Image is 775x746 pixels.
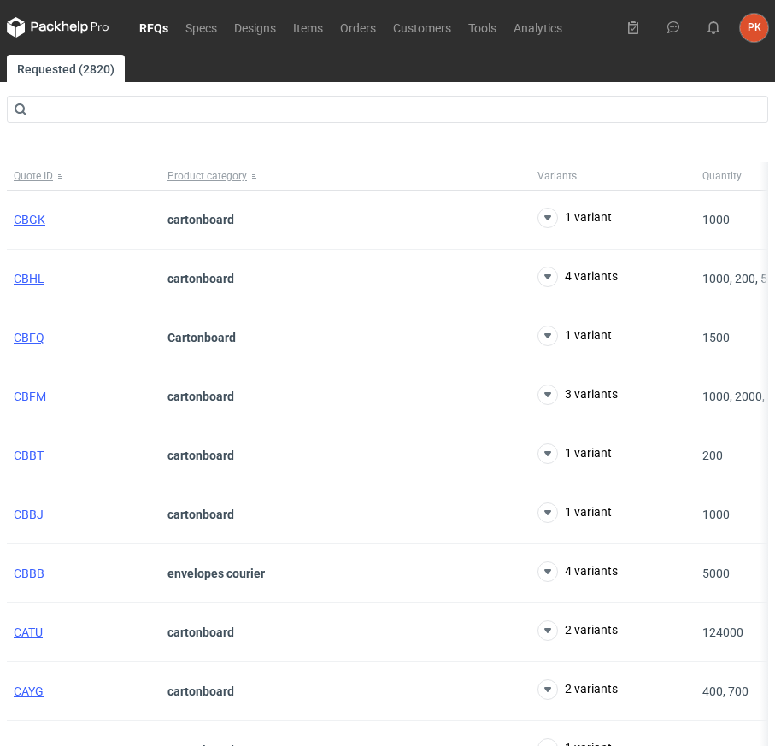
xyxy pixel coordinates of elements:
[505,17,571,38] a: Analytics
[537,169,577,183] span: Variants
[460,17,505,38] a: Tools
[537,679,618,700] button: 2 variants
[131,17,177,38] a: RFQs
[14,272,44,285] a: CBHL
[14,213,45,226] a: CBGK
[537,326,612,346] button: 1 variant
[14,684,44,698] a: CAYG
[740,14,768,42] button: PK
[226,17,285,38] a: Designs
[177,17,226,38] a: Specs
[14,567,44,580] a: CBBB
[167,272,234,285] strong: cartonboard
[167,449,234,462] strong: cartonboard
[14,390,46,403] a: CBFM
[385,17,460,38] a: Customers
[702,684,749,698] span: 400, 700
[7,162,161,190] button: Quote ID
[537,502,612,523] button: 1 variant
[702,626,743,639] span: 124000
[167,169,247,183] span: Product category
[702,567,730,580] span: 5000
[740,14,768,42] div: Paulina Kempara
[702,213,730,226] span: 1000
[702,508,730,521] span: 1000
[537,620,618,641] button: 2 variants
[537,443,612,464] button: 1 variant
[332,17,385,38] a: Orders
[702,331,730,344] span: 1500
[7,55,125,82] a: Requested (2820)
[167,684,234,698] strong: cartonboard
[167,213,234,226] strong: cartonboard
[14,331,44,344] a: CBFQ
[14,508,44,521] a: CBBJ
[161,162,531,190] button: Product category
[7,17,109,38] svg: Packhelp Pro
[537,385,618,405] button: 3 variants
[167,508,234,521] strong: cartonboard
[537,561,618,582] button: 4 variants
[167,626,234,639] strong: cartonboard
[702,169,742,183] span: Quantity
[537,208,612,228] button: 1 variant
[14,169,53,183] span: Quote ID
[167,390,234,403] strong: cartonboard
[285,17,332,38] a: Items
[537,267,618,287] button: 4 variants
[167,331,236,344] strong: Cartonboard
[14,449,44,462] a: CBBT
[167,567,265,580] strong: envelopes courier
[14,626,43,639] a: CATU
[702,449,723,462] span: 200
